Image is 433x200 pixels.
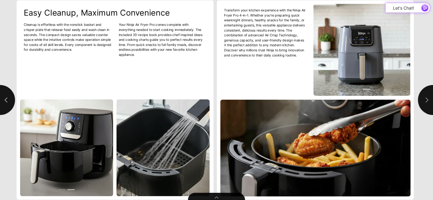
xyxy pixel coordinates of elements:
button: Let's Chat! [385,3,430,13]
span: Cleanup is effortless with the nonstick basket and crisper plate that release food easily and was... [24,22,111,52]
span: Your Ninja Air Fryer Pro comes complete with everything needed to start cooking immediately. The ... [119,22,206,57]
span: Let's Chat! [393,5,414,11]
div: Slideshow [20,99,113,196]
h2: Easy Cleanup, Maximum Convenience [24,8,206,18]
div: Slideshow [313,4,410,96]
span: Transform your kitchen experience with the Ninja Air Fryer Pro 4-in-1. Whether you're preparing q... [224,8,306,57]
